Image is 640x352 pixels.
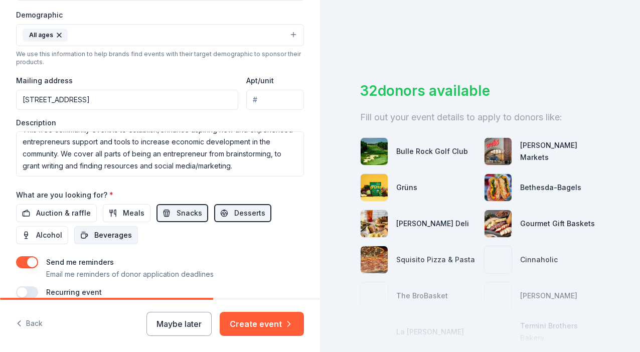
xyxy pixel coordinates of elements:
[46,268,214,280] p: Email me reminders of donor application deadlines
[16,10,63,20] label: Demographic
[156,204,208,222] button: Snacks
[123,207,144,219] span: Meals
[520,139,600,163] div: [PERSON_NAME] Markets
[36,207,91,219] span: Auction & raffle
[146,312,212,336] button: Maybe later
[361,138,388,165] img: photo for Bulle Rock Golf Club
[46,258,114,266] label: Send me reminders
[177,207,202,219] span: Snacks
[361,174,388,201] img: photo for Grüns
[246,76,274,86] label: Apt/unit
[520,182,581,194] div: Bethesda-Bagels
[16,118,56,128] label: Description
[16,190,113,200] label: What are you looking for?
[16,24,304,46] button: All ages
[16,204,97,222] button: Auction & raffle
[396,218,469,230] div: [PERSON_NAME] Deli
[361,210,388,237] img: photo for McAlister's Deli
[23,29,68,42] div: All ages
[520,218,595,230] div: Gourmet Gift Baskets
[360,80,600,101] div: 32 donors available
[220,312,304,336] button: Create event
[16,76,73,86] label: Mailing address
[16,131,304,177] textarea: This free community event is to establish/enhance aspiring new and experienced entrepreneurs supp...
[46,288,102,296] label: Recurring event
[485,174,512,201] img: photo for Bethesda-Bagels
[485,138,512,165] img: photo for Weis Markets
[16,313,43,334] button: Back
[360,109,600,125] div: Fill out your event details to apply to donors like:
[234,207,265,219] span: Desserts
[396,182,417,194] div: Grüns
[16,50,304,66] div: We use this information to help brands find events with their target demographic to sponsor their...
[74,226,138,244] button: Beverages
[214,204,271,222] button: Desserts
[16,90,238,110] input: Enter a US address
[103,204,150,222] button: Meals
[16,226,68,244] button: Alcohol
[94,229,132,241] span: Beverages
[246,90,304,110] input: #
[485,210,512,237] img: photo for Gourmet Gift Baskets
[36,229,62,241] span: Alcohol
[396,145,468,157] div: Bulle Rock Golf Club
